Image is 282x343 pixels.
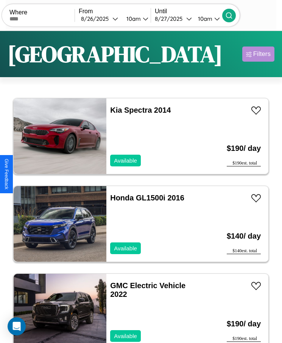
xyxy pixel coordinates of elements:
[114,331,137,341] p: Available
[110,106,171,114] a: Kia Spectra 2014
[242,47,274,62] button: Filters
[155,8,222,15] label: Until
[79,8,151,15] label: From
[227,336,261,342] div: $ 190 est. total
[227,137,261,160] h3: $ 190 / day
[110,281,185,298] a: GMC Electric Vehicle 2022
[120,15,151,23] button: 10am
[9,9,75,16] label: Where
[8,39,223,70] h1: [GEOGRAPHIC_DATA]
[227,248,261,254] div: $ 140 est. total
[114,243,137,253] p: Available
[8,317,26,335] div: Open Intercom Messenger
[114,155,137,166] p: Available
[227,312,261,336] h3: $ 190 / day
[155,15,186,22] div: 8 / 27 / 2025
[110,194,184,202] a: Honda GL1500i 2016
[192,15,222,23] button: 10am
[79,15,120,23] button: 8/26/2025
[81,15,112,22] div: 8 / 26 / 2025
[4,159,9,189] div: Give Feedback
[194,15,214,22] div: 10am
[227,160,261,166] div: $ 190 est. total
[253,50,271,58] div: Filters
[123,15,143,22] div: 10am
[227,224,261,248] h3: $ 140 / day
